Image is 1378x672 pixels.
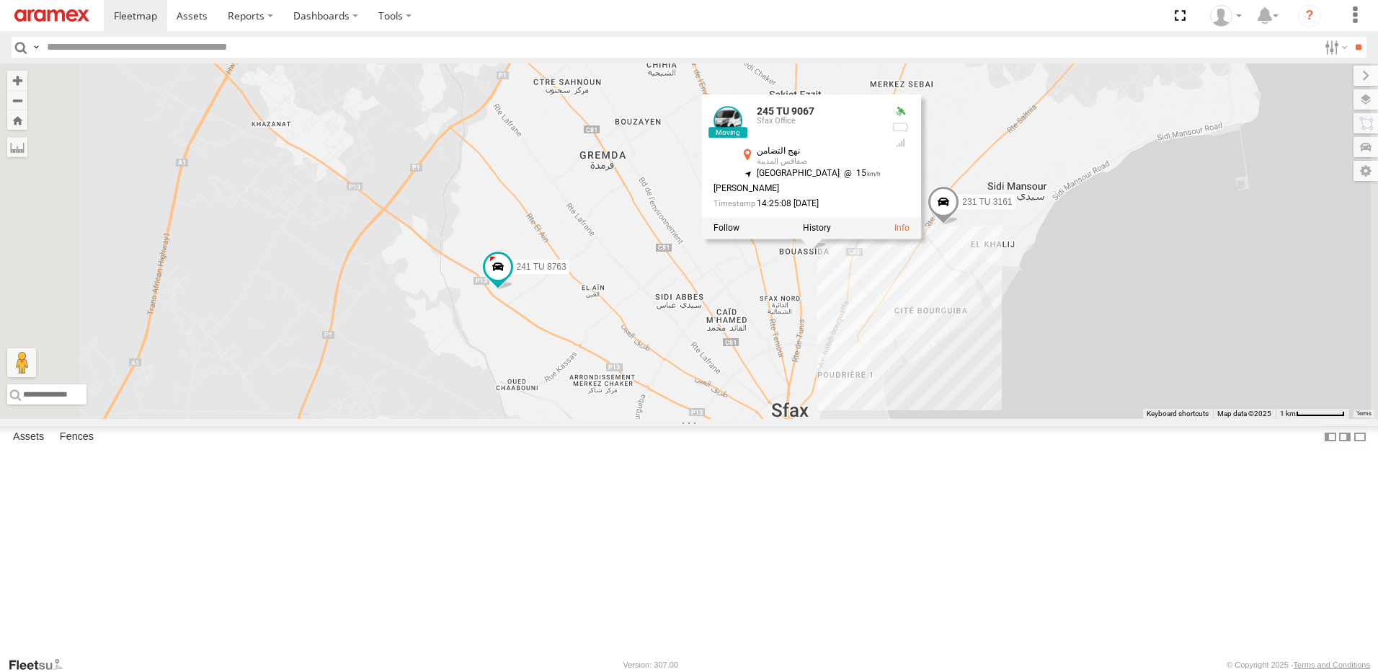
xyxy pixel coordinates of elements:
div: © Copyright 2025 - [1227,660,1370,669]
img: aramex-logo.svg [14,9,89,22]
button: Zoom in [7,71,27,90]
span: 231 TU 3161 [962,196,1012,206]
label: Realtime tracking of Asset [714,223,739,233]
label: Hide Summary Table [1353,426,1367,447]
button: Zoom out [7,90,27,110]
div: نهج التضامن [757,146,881,156]
div: Valid GPS Fix [892,106,910,118]
label: Search Query [30,37,42,58]
button: Keyboard shortcuts [1147,409,1209,419]
div: Sfax Office [757,117,881,125]
span: 1 km [1280,410,1296,417]
div: [PERSON_NAME] [714,184,881,193]
button: Zoom Home [7,110,27,130]
a: View Asset Details [894,223,910,233]
span: [GEOGRAPHIC_DATA] [757,168,840,178]
a: Terms and Conditions [1294,660,1370,669]
div: صفاقس المدينة [757,157,881,166]
button: Map Scale: 1 km per 64 pixels [1276,409,1349,419]
a: View Asset Details [714,106,742,135]
label: Measure [7,137,27,157]
div: Date/time of location update [714,199,881,208]
label: Assets [6,427,51,447]
div: Ahmed Khanfir [1205,5,1247,27]
a: 245 TU 9067 [757,105,814,117]
a: Visit our Website [8,658,74,672]
span: 15 [840,168,881,178]
label: Dock Summary Table to the Left [1323,426,1338,447]
button: Drag Pegman onto the map to open Street View [7,348,36,377]
label: Dock Summary Table to the Right [1338,426,1352,447]
label: Map Settings [1353,161,1378,181]
span: 241 TU 8763 [517,262,566,272]
label: Fences [53,427,101,447]
a: Terms (opens in new tab) [1356,411,1372,417]
div: No battery health information received from this device. [892,121,910,133]
i: ? [1298,4,1321,27]
label: Search Filter Options [1319,37,1350,58]
div: GSM Signal = 4 [892,137,910,149]
label: View Asset History [803,223,831,233]
div: Version: 307.00 [623,660,678,669]
span: Map data ©2025 [1217,410,1271,417]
